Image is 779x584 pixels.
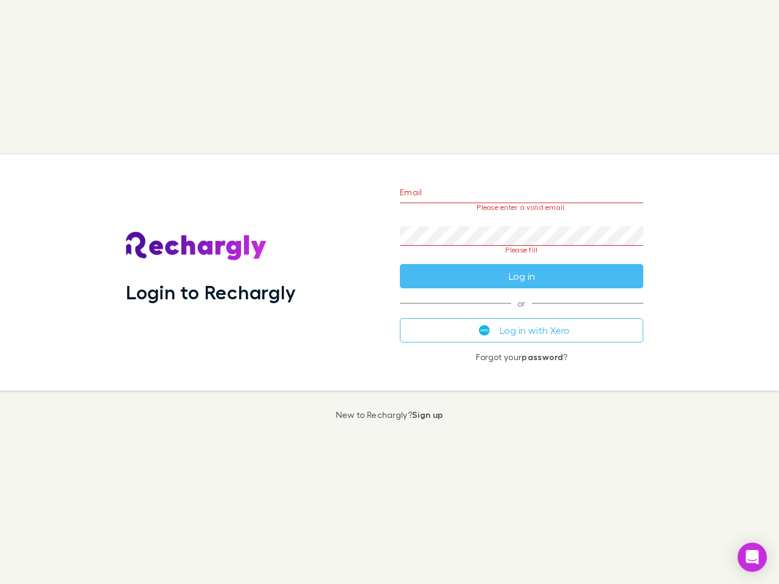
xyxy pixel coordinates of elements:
button: Log in with Xero [400,318,643,342]
a: Sign up [412,409,443,420]
p: Please fill [400,246,643,254]
a: password [522,352,563,362]
img: Rechargly's Logo [126,232,267,261]
p: New to Rechargly? [336,410,444,420]
img: Xero's logo [479,325,490,336]
button: Log in [400,264,643,288]
div: Open Intercom Messenger [738,543,767,572]
h1: Login to Rechargly [126,280,296,304]
p: Forgot your ? [400,352,643,362]
span: or [400,303,643,304]
p: Please enter a valid email. [400,203,643,212]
